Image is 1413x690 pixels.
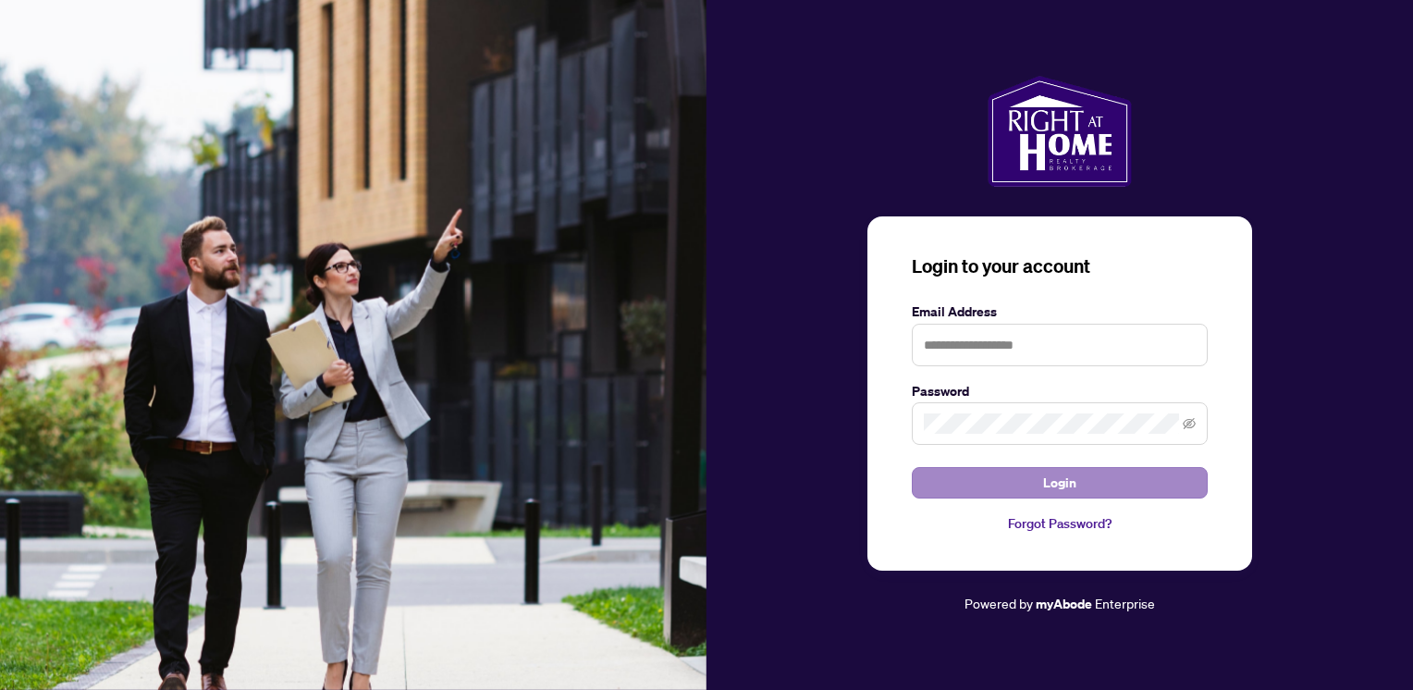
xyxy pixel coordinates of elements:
h3: Login to your account [912,253,1208,279]
a: myAbode [1036,594,1092,614]
a: Forgot Password? [912,513,1208,534]
button: Login [912,467,1208,499]
span: Powered by [965,595,1033,611]
label: Password [912,381,1208,401]
span: Login [1043,468,1076,498]
span: Enterprise [1095,595,1155,611]
span: eye-invisible [1183,417,1196,430]
label: Email Address [912,302,1208,322]
img: ma-logo [988,76,1131,187]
